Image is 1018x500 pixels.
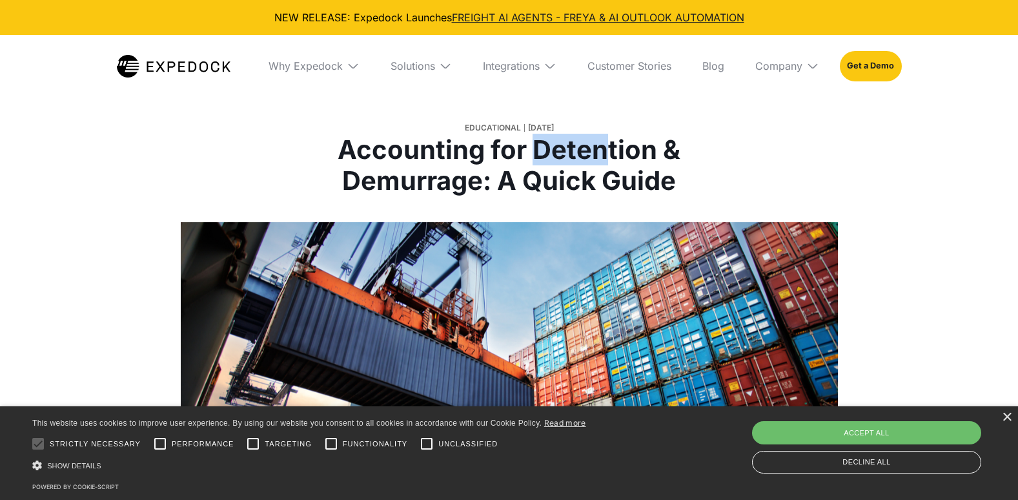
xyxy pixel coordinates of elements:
span: Show details [47,462,101,470]
div: Company [745,35,830,97]
div: Company [755,59,802,72]
div: Why Expedock [269,59,343,72]
div: Integrations [483,59,540,72]
a: Powered by cookie-script [32,483,119,490]
a: Customer Stories [577,35,682,97]
span: Functionality [343,439,407,450]
span: Targeting [265,439,311,450]
span: Unclassified [438,439,498,450]
div: Solutions [380,35,462,97]
div: Show details [32,459,586,472]
a: Blog [692,35,735,97]
a: Get a Demo [840,51,901,81]
div: [DATE] [528,121,554,134]
div: Integrations [473,35,567,97]
a: Read more [544,418,586,428]
div: Solutions [391,59,435,72]
div: Educational [465,121,521,134]
div: NEW RELEASE: Expedock Launches [10,10,1008,25]
span: Strictly necessary [50,439,141,450]
div: Why Expedock [258,35,370,97]
div: Accept all [752,421,981,444]
a: FREIGHT AI AGENTS - FREYA & AI OUTLOOK AUTOMATION [452,11,744,24]
div: Decline all [752,451,981,474]
span: Performance [172,439,234,450]
iframe: Chat Widget [953,438,1018,500]
div: Close [1002,413,1012,422]
h1: Accounting for Detention & Demurrage: A Quick Guide [270,134,749,196]
span: This website uses cookies to improve user experience. By using our website you consent to all coo... [32,419,542,428]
